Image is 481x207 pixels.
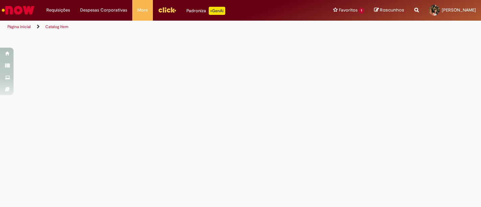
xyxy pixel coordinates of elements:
[5,21,316,33] ul: Trilhas de página
[186,7,225,15] div: Padroniza
[137,7,148,14] span: More
[380,7,404,13] span: Rascunhos
[80,7,127,14] span: Despesas Corporativas
[442,7,476,13] span: [PERSON_NAME]
[7,24,31,29] a: Página inicial
[45,24,68,29] a: Catalog Item
[359,8,364,14] span: 1
[1,3,36,17] img: ServiceNow
[374,7,404,14] a: Rascunhos
[158,5,176,15] img: click_logo_yellow_360x200.png
[339,7,358,14] span: Favoritos
[209,7,225,15] p: +GenAi
[46,7,70,14] span: Requisições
